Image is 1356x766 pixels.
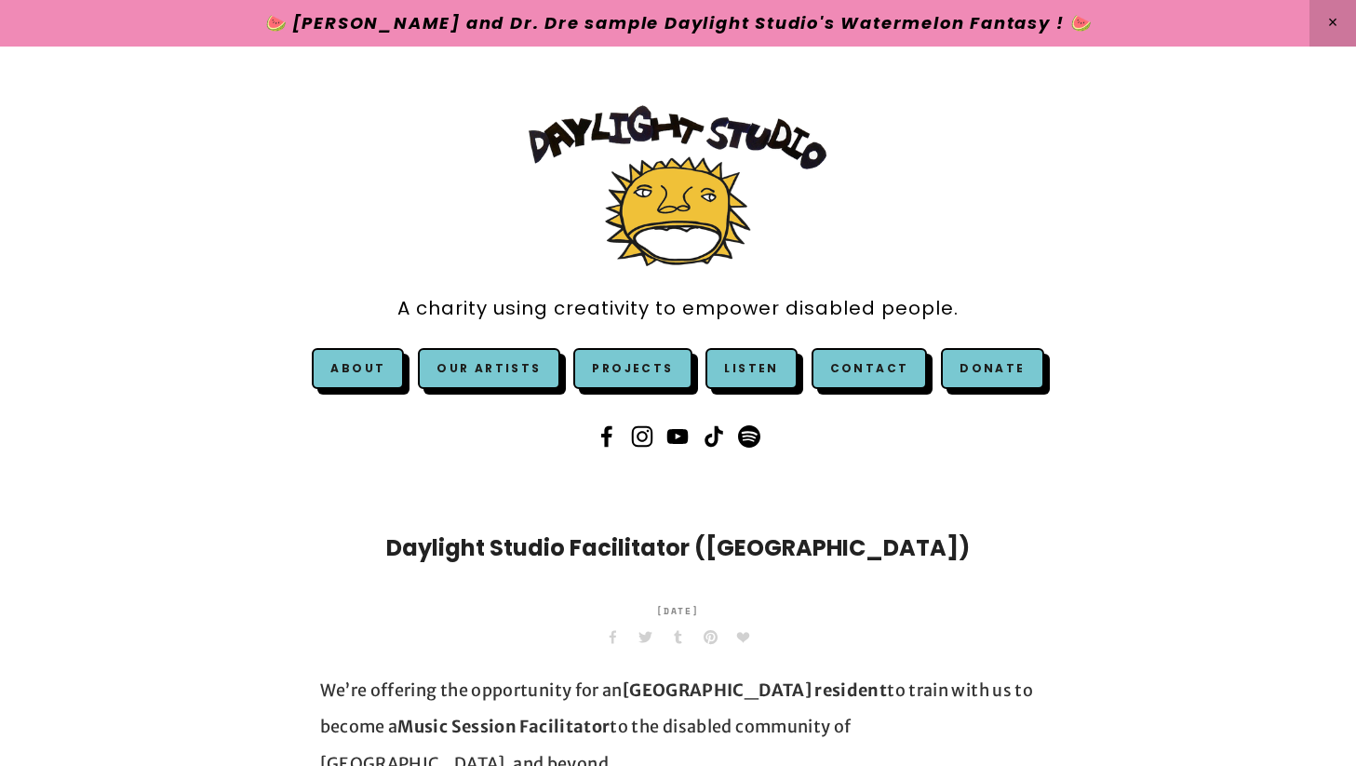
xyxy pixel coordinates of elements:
[812,348,928,389] a: Contact
[573,348,691,389] a: Projects
[397,716,610,737] strong: Music Session Facilitator
[320,531,1037,565] h1: Daylight Studio Facilitator ([GEOGRAPHIC_DATA])
[623,679,887,701] strong: [GEOGRAPHIC_DATA] resident
[330,360,385,376] a: About
[941,348,1043,389] a: Donate
[724,360,778,376] a: Listen
[397,288,959,329] a: A charity using creativity to empower disabled people.
[418,348,559,389] a: Our Artists
[656,593,701,630] time: [DATE]
[529,105,826,266] img: Daylight Studio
